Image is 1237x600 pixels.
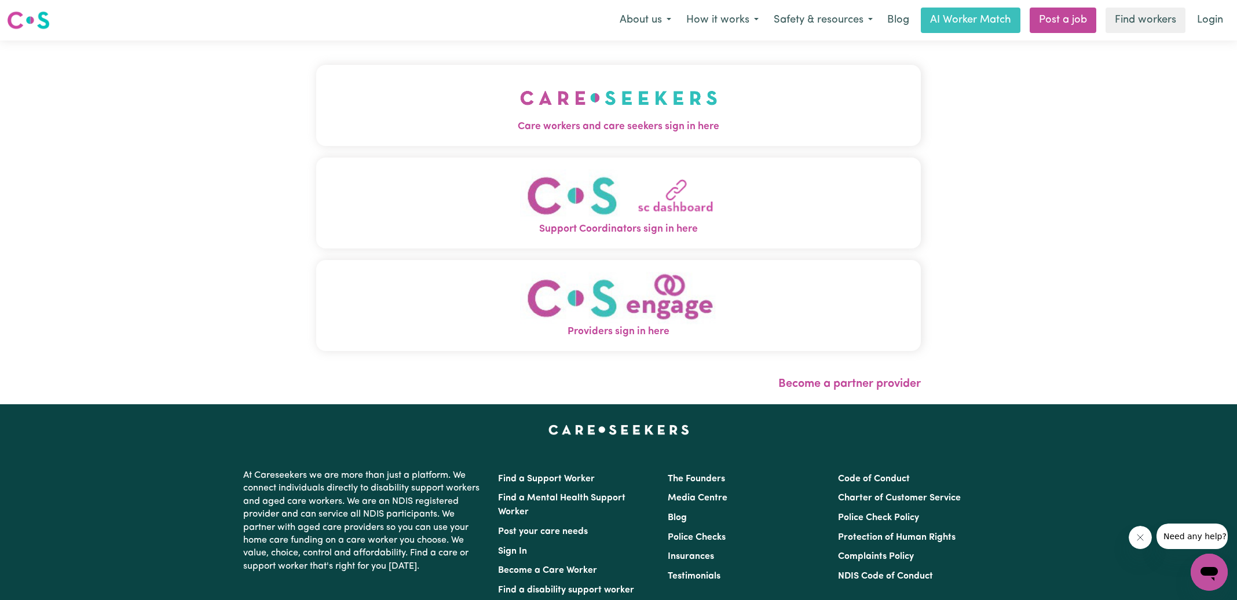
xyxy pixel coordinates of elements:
button: Support Coordinators sign in here [316,158,921,248]
a: Find a Mental Health Support Worker [498,493,625,517]
a: Find workers [1106,8,1185,33]
a: Careseekers home page [548,425,689,434]
a: Testimonials [668,572,720,581]
button: About us [612,8,679,32]
a: Sign In [498,547,527,556]
a: Find a disability support worker [498,586,634,595]
a: Code of Conduct [838,474,910,484]
a: Charter of Customer Service [838,493,961,503]
a: AI Worker Match [921,8,1020,33]
a: Become a Care Worker [498,566,597,575]
a: The Founders [668,474,725,484]
a: Become a partner provider [778,378,921,390]
img: Careseekers logo [7,10,50,31]
iframe: Button to launch messaging window [1191,554,1228,591]
span: Care workers and care seekers sign in here [316,119,921,134]
iframe: Message from company [1157,524,1228,549]
a: Post a job [1030,8,1096,33]
a: Blog [880,8,916,33]
span: Support Coordinators sign in here [316,222,921,237]
button: How it works [679,8,766,32]
a: Blog [668,513,687,522]
a: Protection of Human Rights [838,533,956,542]
a: Careseekers logo [7,7,50,34]
a: Post your care needs [498,527,588,536]
a: Insurances [668,552,714,561]
iframe: Close message [1129,526,1152,549]
a: Media Centre [668,493,727,503]
button: Providers sign in here [316,260,921,351]
a: Find a Support Worker [498,474,595,484]
a: NDIS Code of Conduct [838,572,933,581]
a: Police Checks [668,533,726,542]
a: Login [1190,8,1230,33]
button: Safety & resources [766,8,880,32]
p: At Careseekers we are more than just a platform. We connect individuals directly to disability su... [243,464,484,577]
span: Providers sign in here [316,324,921,339]
a: Police Check Policy [838,513,919,522]
a: Complaints Policy [838,552,914,561]
button: Care workers and care seekers sign in here [316,65,921,146]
